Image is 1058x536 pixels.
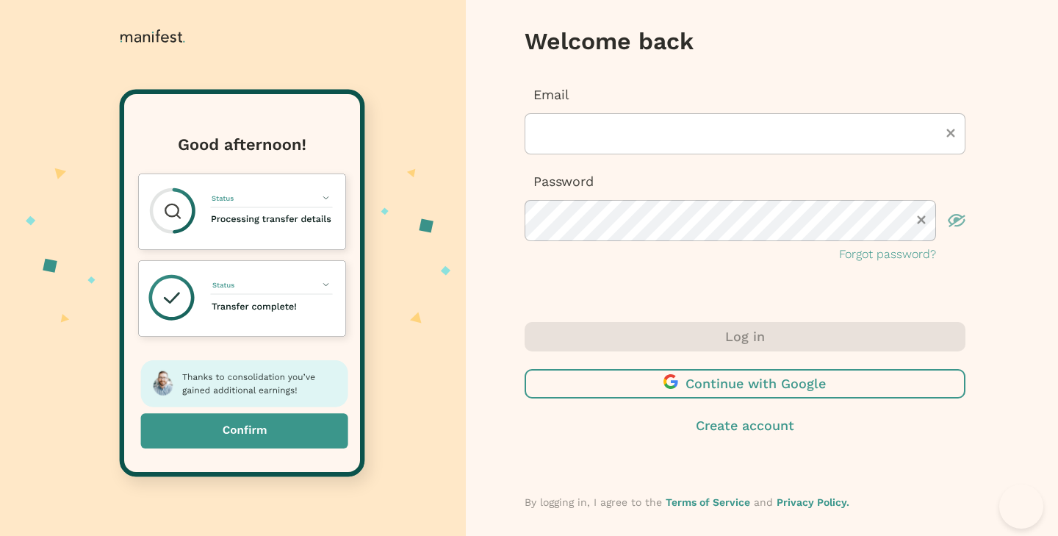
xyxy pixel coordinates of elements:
p: Password [525,172,965,191]
iframe: Toggle Customer Support [999,485,1043,529]
p: Email [525,85,965,104]
button: Continue with Google [525,369,965,399]
button: Create account [525,416,965,435]
a: Terms of Service [666,496,750,508]
button: Forgot password? [839,246,936,263]
img: auth [26,82,451,499]
span: By logging in, I agree to the and [525,496,849,508]
a: Privacy Policy. [777,496,849,508]
h3: Welcome back [525,26,965,56]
